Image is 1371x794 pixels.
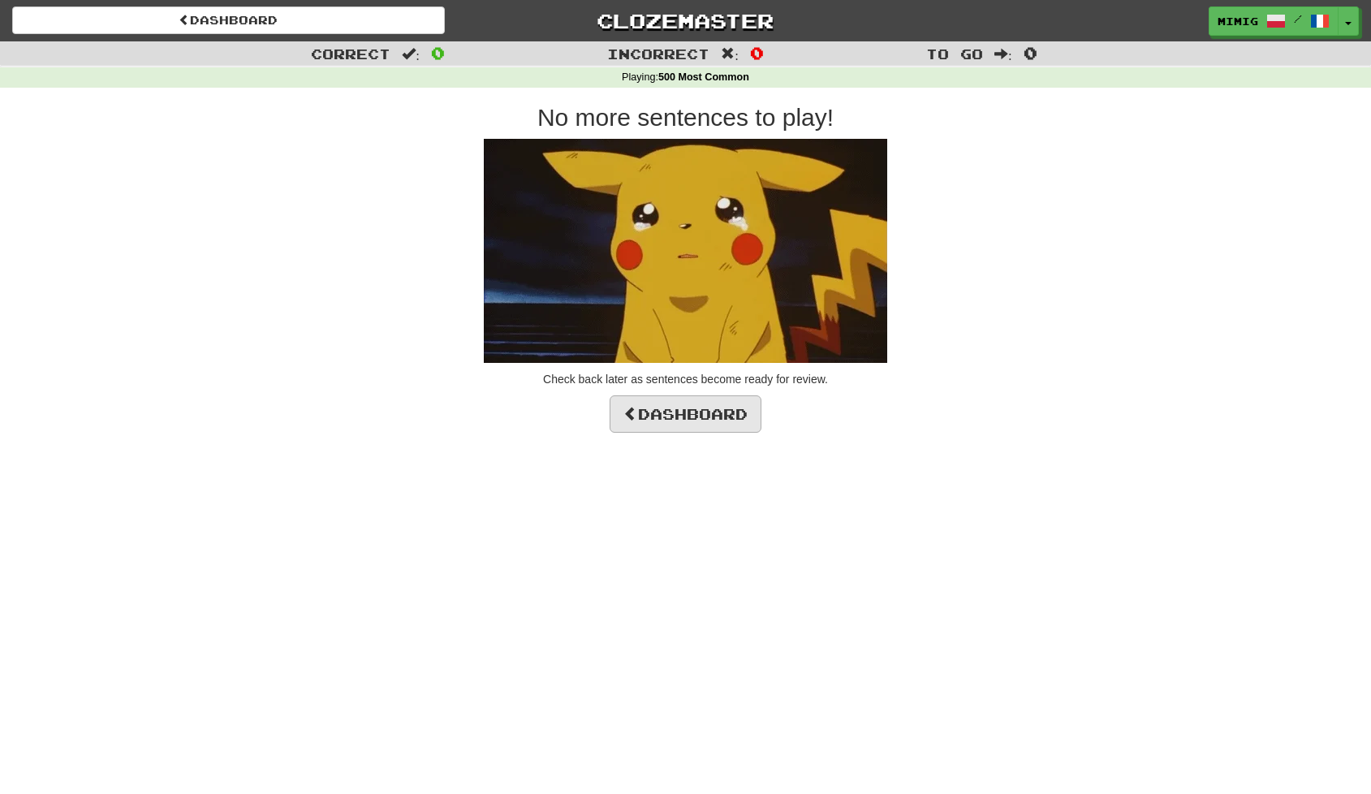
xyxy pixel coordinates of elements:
a: Clozemaster [469,6,902,35]
span: Correct [311,45,390,62]
span: To go [926,45,983,62]
span: / [1294,13,1302,24]
a: Dashboard [610,395,761,433]
img: sad-pikachu.gif [484,139,887,363]
span: MimiG [1218,14,1258,28]
p: Check back later as sentences become ready for review. [223,371,1149,387]
span: 0 [431,43,445,63]
span: 0 [1024,43,1037,63]
a: Dashboard [12,6,445,34]
span: : [402,47,420,61]
span: 0 [750,43,764,63]
a: MimiG / [1209,6,1339,36]
h2: No more sentences to play! [223,104,1149,131]
span: : [721,47,739,61]
span: : [994,47,1012,61]
span: Incorrect [607,45,709,62]
strong: 500 Most Common [658,71,749,83]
